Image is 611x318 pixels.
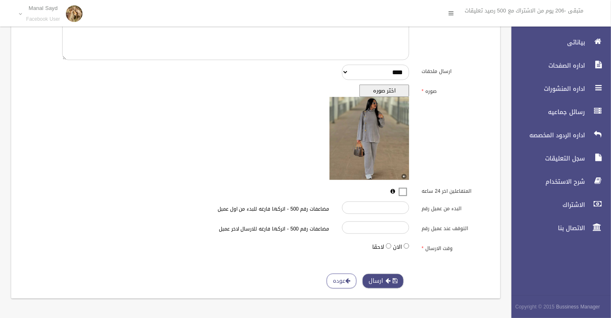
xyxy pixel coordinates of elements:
[415,201,495,213] label: البدء من عميل رقم
[504,108,587,116] span: رسائل جماعيه
[504,154,587,163] span: سجل التعليقات
[504,38,587,46] span: بياناتى
[393,242,402,252] label: الان
[415,242,495,253] label: وقت الارسال
[504,126,611,144] a: اداره الردود المخصصه
[362,274,404,289] button: ارسال
[556,302,600,311] strong: Bussiness Manager
[415,184,495,196] label: المتفاعلين اخر 24 ساعه
[415,65,495,76] label: ارسال ملحقات
[515,302,555,311] span: Copyright © 2015
[372,242,384,252] label: لاحقا
[504,177,587,186] span: شرح الاستخدام
[504,219,611,237] a: الاتصال بنا
[142,226,330,232] h6: مضاعفات رقم 500 - اتركها فارغه للارسال لاخر عميل
[504,80,611,98] a: اداره المنشورات
[504,196,611,214] a: الاشتراك
[142,206,330,212] h6: مضاعفات رقم 500 - اتركها فارغه للبدء من اول عميل
[504,56,611,75] a: اداره الصفحات
[504,149,611,167] a: سجل التعليقات
[504,224,587,232] span: الاتصال بنا
[504,33,611,51] a: بياناتى
[359,85,409,97] button: اختر صوره
[504,201,587,209] span: الاشتراك
[327,274,356,289] a: عوده
[415,221,495,233] label: التوقف عند عميل رقم
[415,85,495,96] label: صوره
[504,131,587,139] span: اداره الردود المخصصه
[26,16,60,22] small: Facebook User
[504,85,587,93] span: اداره المنشورات
[504,61,587,70] span: اداره الصفحات
[504,103,611,121] a: رسائل جماعيه
[330,97,409,180] img: معاينه الصوره
[504,172,611,191] a: شرح الاستخدام
[26,5,60,11] p: Manal Sayd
